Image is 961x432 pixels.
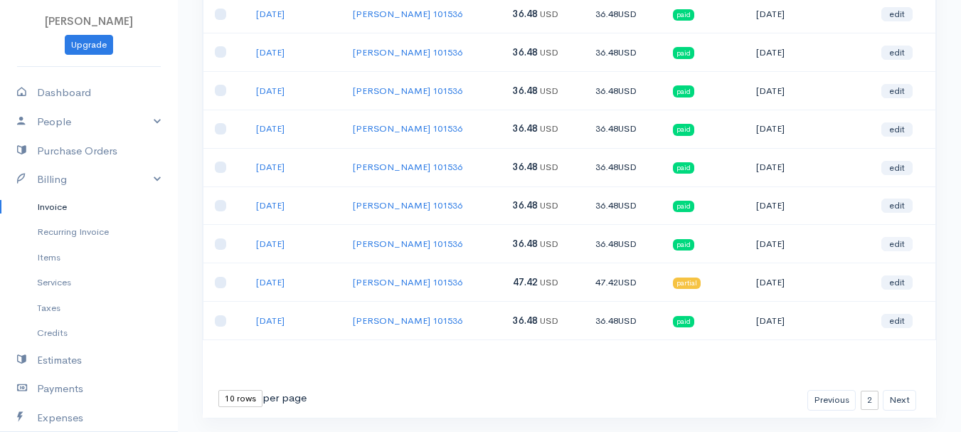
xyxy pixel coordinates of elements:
[353,315,462,327] a: [PERSON_NAME] 101536
[618,315,637,327] span: USD
[584,110,662,148] td: 36.48
[256,85,285,97] a: [DATE]
[673,239,694,251] span: paid
[745,225,870,263] td: [DATE]
[584,33,662,72] td: 36.48
[673,85,694,97] span: paid
[883,390,916,411] button: Next
[256,276,285,288] a: [DATE]
[540,315,558,327] span: USD
[618,122,637,135] span: USD
[745,302,870,340] td: [DATE]
[513,276,538,288] span: 47.42
[218,390,307,407] div: per page
[353,199,462,211] a: [PERSON_NAME] 101536
[673,201,694,212] span: paid
[584,71,662,110] td: 36.48
[256,315,285,327] a: [DATE]
[256,199,285,211] a: [DATE]
[673,162,694,174] span: paid
[540,276,558,288] span: USD
[673,47,694,58] span: paid
[584,186,662,225] td: 36.48
[881,237,913,251] a: edit
[540,85,558,97] span: USD
[881,46,913,60] a: edit
[513,199,538,211] span: 36.48
[881,275,913,290] a: edit
[881,314,913,328] a: edit
[618,46,637,58] span: USD
[540,199,558,211] span: USD
[584,148,662,186] td: 36.48
[513,8,538,20] span: 36.48
[745,71,870,110] td: [DATE]
[65,35,113,56] a: Upgrade
[513,122,538,135] span: 36.48
[353,85,462,97] a: [PERSON_NAME] 101536
[256,161,285,173] a: [DATE]
[353,276,462,288] a: [PERSON_NAME] 101536
[618,276,637,288] span: USD
[256,46,285,58] a: [DATE]
[618,8,637,20] span: USD
[353,46,462,58] a: [PERSON_NAME] 101536
[618,161,637,173] span: USD
[584,263,662,302] td: 47.42
[618,85,637,97] span: USD
[256,122,285,135] a: [DATE]
[745,186,870,225] td: [DATE]
[540,161,558,173] span: USD
[745,110,870,148] td: [DATE]
[513,238,538,250] span: 36.48
[745,263,870,302] td: [DATE]
[256,238,285,250] a: [DATE]
[881,161,913,175] a: edit
[745,33,870,72] td: [DATE]
[45,14,133,28] span: [PERSON_NAME]
[540,8,558,20] span: USD
[584,302,662,340] td: 36.48
[540,46,558,58] span: USD
[881,199,913,213] a: edit
[513,85,538,97] span: 36.48
[881,122,913,137] a: edit
[745,148,870,186] td: [DATE]
[353,8,462,20] a: [PERSON_NAME] 101536
[673,278,701,289] span: partial
[353,122,462,135] a: [PERSON_NAME] 101536
[513,161,538,173] span: 36.48
[540,238,558,250] span: USD
[673,9,694,21] span: paid
[584,225,662,263] td: 36.48
[618,199,637,211] span: USD
[256,8,285,20] a: [DATE]
[513,46,538,58] span: 36.48
[673,316,694,327] span: paid
[513,315,538,327] span: 36.48
[673,124,694,135] span: paid
[353,238,462,250] a: [PERSON_NAME] 101536
[807,390,856,411] button: Previous
[881,7,913,21] a: edit
[540,122,558,135] span: USD
[618,238,637,250] span: USD
[353,161,462,173] a: [PERSON_NAME] 101536
[881,84,913,98] a: edit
